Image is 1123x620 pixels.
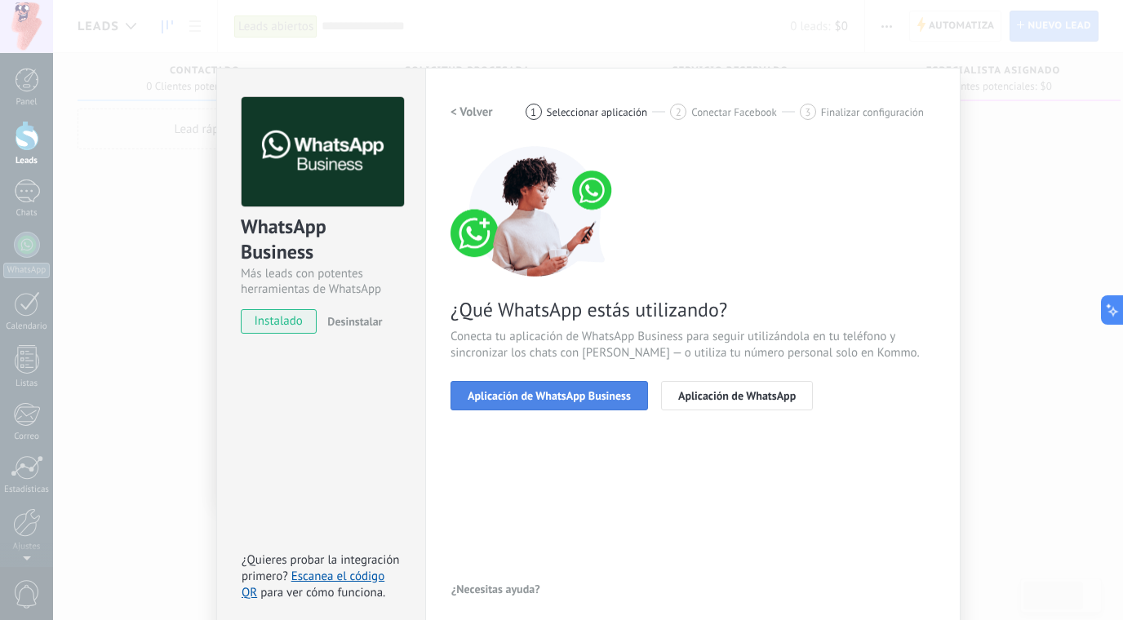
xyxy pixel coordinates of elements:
span: Finalizar configuración [821,106,924,118]
span: 1 [530,105,536,119]
button: Desinstalar [321,309,382,334]
span: instalado [242,309,316,334]
button: ¿Necesitas ayuda? [451,577,541,601]
span: Seleccionar aplicación [547,106,648,118]
img: logo_main.png [242,97,404,207]
button: Aplicación de WhatsApp [661,381,813,410]
img: connect number [451,146,622,277]
a: Escanea el código QR [242,569,384,600]
div: Más leads con potentes herramientas de WhatsApp [241,266,402,297]
div: WhatsApp Business [241,214,402,266]
span: Desinstalar [327,314,382,329]
span: Aplicación de WhatsApp [678,390,796,401]
span: ¿Quieres probar la integración primero? [242,552,400,584]
button: < Volver [451,97,493,126]
span: 3 [805,105,810,119]
span: para ver cómo funciona. [260,585,385,600]
h2: < Volver [451,104,493,120]
span: ¿Necesitas ayuda? [451,583,540,595]
span: 2 [676,105,681,119]
span: ¿Qué WhatsApp estás utilizando? [451,297,935,322]
button: Aplicación de WhatsApp Business [451,381,648,410]
span: Conecta tu aplicación de WhatsApp Business para seguir utilizándola en tu teléfono y sincronizar ... [451,329,935,361]
span: Aplicación de WhatsApp Business [468,390,631,401]
span: Conectar Facebook [691,106,777,118]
